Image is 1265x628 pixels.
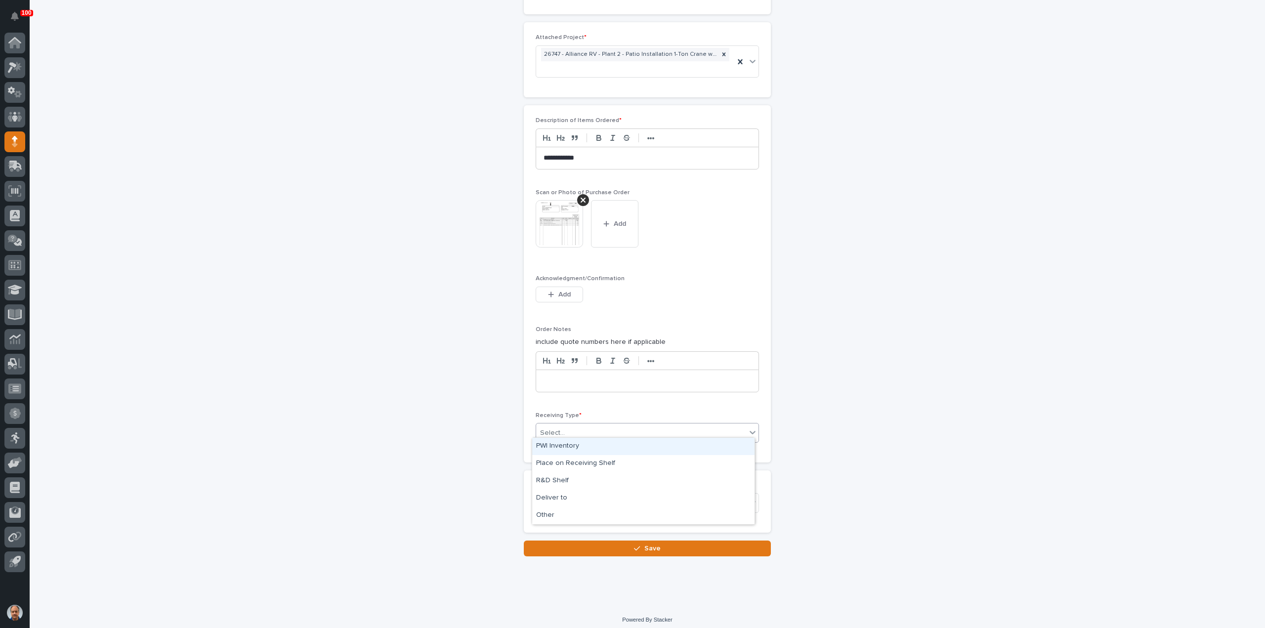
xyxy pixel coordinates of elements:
span: Order Notes [536,327,571,333]
div: Notifications100 [12,12,25,28]
span: Receiving Type [536,413,582,419]
div: R&D Shelf [532,472,755,490]
a: Powered By Stacker [622,617,672,623]
strong: ••• [647,357,655,365]
button: Notifications [4,6,25,27]
span: Save [644,545,661,552]
div: Place on Receiving Shelf [532,455,755,472]
span: Description of Items Ordered [536,118,622,124]
div: Select... [540,428,565,438]
span: Attached Project [536,35,587,41]
button: ••• [644,132,658,144]
strong: ••• [647,134,655,142]
div: Deliver to [532,490,755,507]
span: Add [558,291,571,298]
button: Add [591,200,638,248]
div: PWI Inventory [532,438,755,455]
div: 26747 - Alliance RV - Plant 2 - Patio Installation 1-Ton Crane w/ Anver Lifter [541,48,718,61]
button: Save [524,541,771,556]
span: Scan or Photo of Purchase Order [536,190,630,196]
p: 100 [22,9,32,16]
button: ••• [644,355,658,367]
p: include quote numbers here if applicable [536,337,759,347]
div: Other [532,507,755,524]
span: Acknowledgment/Confirmation [536,276,625,282]
button: Add [536,287,583,302]
button: users-avatar [4,602,25,623]
span: Add [614,220,626,227]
